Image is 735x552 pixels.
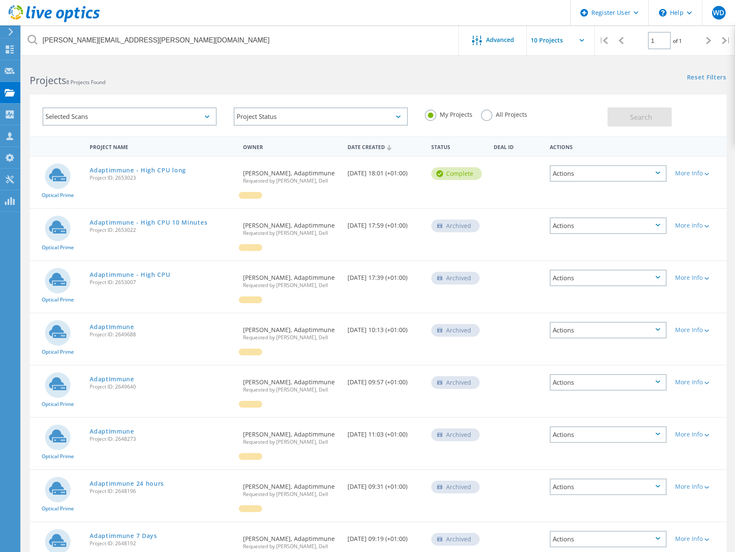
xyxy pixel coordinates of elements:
div: More Info [675,222,722,228]
a: Adaptimmune 24 hours [90,481,164,487]
label: All Projects [481,110,527,118]
div: [PERSON_NAME], Adaptimmune [239,157,343,192]
div: More Info [675,275,722,281]
span: Project ID: 2649688 [90,332,235,337]
div: Actions [550,479,667,495]
a: Live Optics Dashboard [8,18,100,24]
a: Adaptimmune 7 Days [90,533,157,539]
span: Requested by [PERSON_NAME], Dell [243,492,339,497]
div: [PERSON_NAME], Adaptimmune [239,366,343,401]
div: Archived [431,220,480,232]
span: Requested by [PERSON_NAME], Dell [243,283,339,288]
div: Project Name [85,138,239,154]
div: Archived [431,272,480,284]
span: WD [713,9,724,16]
div: Archived [431,324,480,337]
a: Adaptimmune - High CPU long [90,167,186,173]
div: Deal Id [489,138,545,154]
div: Owner [239,138,343,154]
span: Project ID: 2648192 [90,541,235,546]
a: AdaptImmune [90,376,134,382]
a: AdaptImmune [90,324,134,330]
span: Optical Prime [42,245,74,250]
div: [DATE] 18:01 (+01:00) [343,157,427,185]
div: Actions [550,426,667,443]
span: Advanced [486,37,514,43]
div: Project Status [234,107,408,126]
span: Optical Prime [42,506,74,511]
div: [DATE] 09:31 (+01:00) [343,470,427,498]
label: My Projects [425,110,472,118]
a: AdaptImmune [90,428,134,434]
div: More Info [675,170,722,176]
div: Date Created [343,138,427,155]
a: Adaptimmune - High CPU 10 Minutes [90,220,207,225]
div: Archived [431,533,480,546]
div: Actions [550,270,667,286]
span: Optical Prime [42,349,74,355]
span: Project ID: 2648273 [90,437,235,442]
div: [DATE] 09:19 (+01:00) [343,522,427,550]
span: Requested by [PERSON_NAME], Dell [243,335,339,340]
div: Actions [550,374,667,391]
div: Actions [546,138,671,154]
input: Search projects by name, owner, ID, company, etc [21,25,459,55]
span: Optical Prime [42,297,74,302]
div: Complete [431,167,482,180]
div: More Info [675,379,722,385]
div: [PERSON_NAME], Adaptimmune [239,418,343,453]
div: [DATE] 17:39 (+01:00) [343,261,427,289]
span: Requested by [PERSON_NAME], Dell [243,231,339,236]
div: Archived [431,376,480,389]
div: More Info [675,431,722,437]
span: Project ID: 2653023 [90,175,235,180]
span: Optical Prime [42,454,74,459]
div: More Info [675,484,722,490]
div: More Info [675,327,722,333]
div: Actions [550,322,667,338]
div: Actions [550,165,667,182]
b: Projects [30,73,66,87]
span: Optical Prime [42,402,74,407]
div: Selected Scans [42,107,217,126]
div: [DATE] 11:03 (+01:00) [343,418,427,446]
a: Adaptimmune - High CPU [90,272,170,278]
div: [DATE] 17:59 (+01:00) [343,209,427,237]
span: Optical Prime [42,193,74,198]
div: Archived [431,481,480,493]
span: Project ID: 2653007 [90,280,235,285]
span: Project ID: 2649640 [90,384,235,389]
div: [PERSON_NAME], Adaptimmune [239,209,343,244]
div: | [595,25,612,56]
svg: \n [659,9,667,17]
div: Actions [550,531,667,547]
div: [PERSON_NAME], Adaptimmune [239,470,343,505]
div: [PERSON_NAME], Adaptimmune [239,261,343,296]
span: Project ID: 2653022 [90,228,235,233]
div: [PERSON_NAME], Adaptimmune [239,313,343,349]
a: Reset Filters [687,74,727,82]
button: Search [608,107,672,127]
span: Requested by [PERSON_NAME], Dell [243,178,339,183]
span: Search [630,113,652,122]
span: Requested by [PERSON_NAME], Dell [243,387,339,392]
div: Actions [550,217,667,234]
span: 8 Projects Found [66,79,105,86]
span: Project ID: 2648196 [90,489,235,494]
div: [DATE] 09:57 (+01:00) [343,366,427,394]
div: Archived [431,428,480,441]
span: Requested by [PERSON_NAME], Dell [243,439,339,445]
div: Status [427,138,490,154]
div: | [718,25,735,56]
div: [DATE] 10:13 (+01:00) [343,313,427,341]
span: of 1 [673,37,682,45]
div: More Info [675,536,722,542]
span: Requested by [PERSON_NAME], Dell [243,544,339,549]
